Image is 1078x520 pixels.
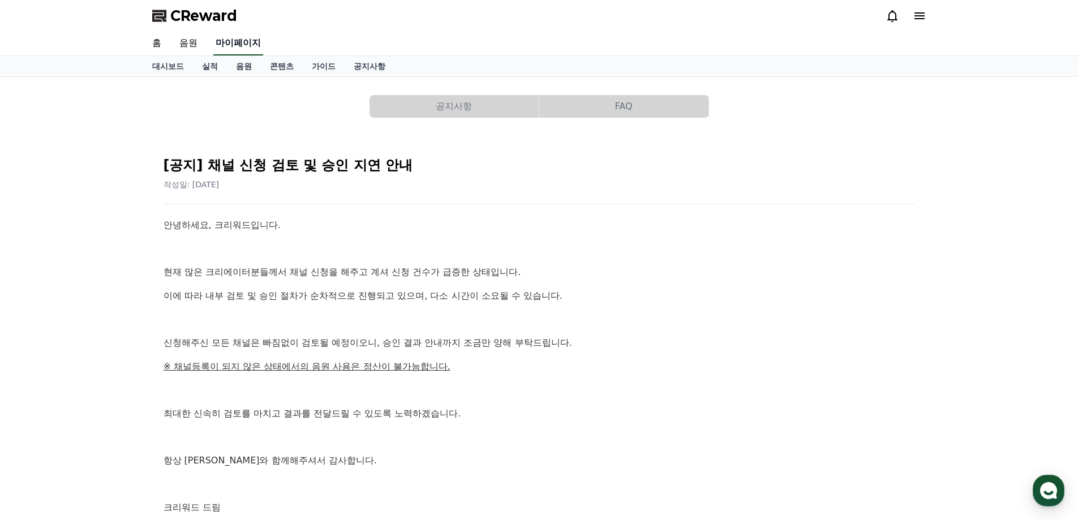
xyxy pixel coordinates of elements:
[164,218,915,233] p: 안녕하세요, 크리워드입니다.
[539,95,708,118] button: FAQ
[164,265,915,280] p: 현재 많은 크리에이터분들께서 채널 신청을 해주고 계셔 신청 건수가 급증한 상태입니다.
[164,289,915,303] p: 이에 따라 내부 검토 및 승인 절차가 순차적으로 진행되고 있으며, 다소 시간이 소요될 수 있습니다.
[213,32,263,55] a: 마이페이지
[227,56,261,76] a: 음원
[104,376,117,385] span: 대화
[370,95,539,118] button: 공지사항
[261,56,303,76] a: 콘텐츠
[164,453,915,468] p: 항상 [PERSON_NAME]와 함께해주셔서 감사합니다.
[75,359,146,387] a: 대화
[164,156,915,174] h2: [공지] 채널 신청 검토 및 승인 지연 안내
[170,32,207,55] a: 음원
[170,7,237,25] span: CReward
[164,406,915,421] p: 최대한 신속히 검토를 마치고 결과를 전달드릴 수 있도록 노력하겠습니다.
[345,56,394,76] a: 공지사항
[146,359,217,387] a: 설정
[36,376,42,385] span: 홈
[143,56,193,76] a: 대시보드
[152,7,237,25] a: CReward
[193,56,227,76] a: 실적
[164,361,450,372] u: ※ 채널등록이 되지 않은 상태에서의 음원 사용은 정산이 불가능합니다.
[164,500,915,515] p: 크리워드 드림
[3,359,75,387] a: 홈
[143,32,170,55] a: 홈
[539,95,709,118] a: FAQ
[164,336,915,350] p: 신청해주신 모든 채널은 빠짐없이 검토될 예정이오니, 승인 결과 안내까지 조금만 양해 부탁드립니다.
[164,180,220,189] span: 작성일: [DATE]
[303,56,345,76] a: 가이드
[175,376,188,385] span: 설정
